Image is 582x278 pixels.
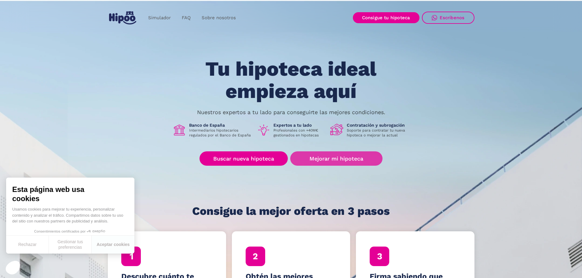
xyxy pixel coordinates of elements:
[273,122,325,128] h1: Expertos a tu lado
[108,9,138,27] a: home
[189,122,252,128] h1: Banco de España
[422,12,474,24] a: Escríbenos
[175,58,407,102] h1: Tu hipoteca ideal empieza aquí
[197,110,385,115] p: Nuestros expertos a tu lado para conseguirte las mejores condiciones.
[192,205,390,217] h1: Consigue la mejor oferta en 3 pasos
[440,15,465,20] div: Escríbenos
[176,12,196,24] a: FAQ
[290,151,382,166] a: Mejorar mi hipoteca
[189,128,252,138] p: Intermediarios hipotecarios regulados por el Banco de España
[347,122,410,128] h1: Contratación y subrogación
[347,128,410,138] p: Soporte para contratar tu nueva hipoteca o mejorar la actual
[353,12,419,23] a: Consigue tu hipoteca
[199,151,288,166] a: Buscar nueva hipoteca
[196,12,241,24] a: Sobre nosotros
[273,128,325,138] p: Profesionales con +40M€ gestionados en hipotecas
[143,12,176,24] a: Simulador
